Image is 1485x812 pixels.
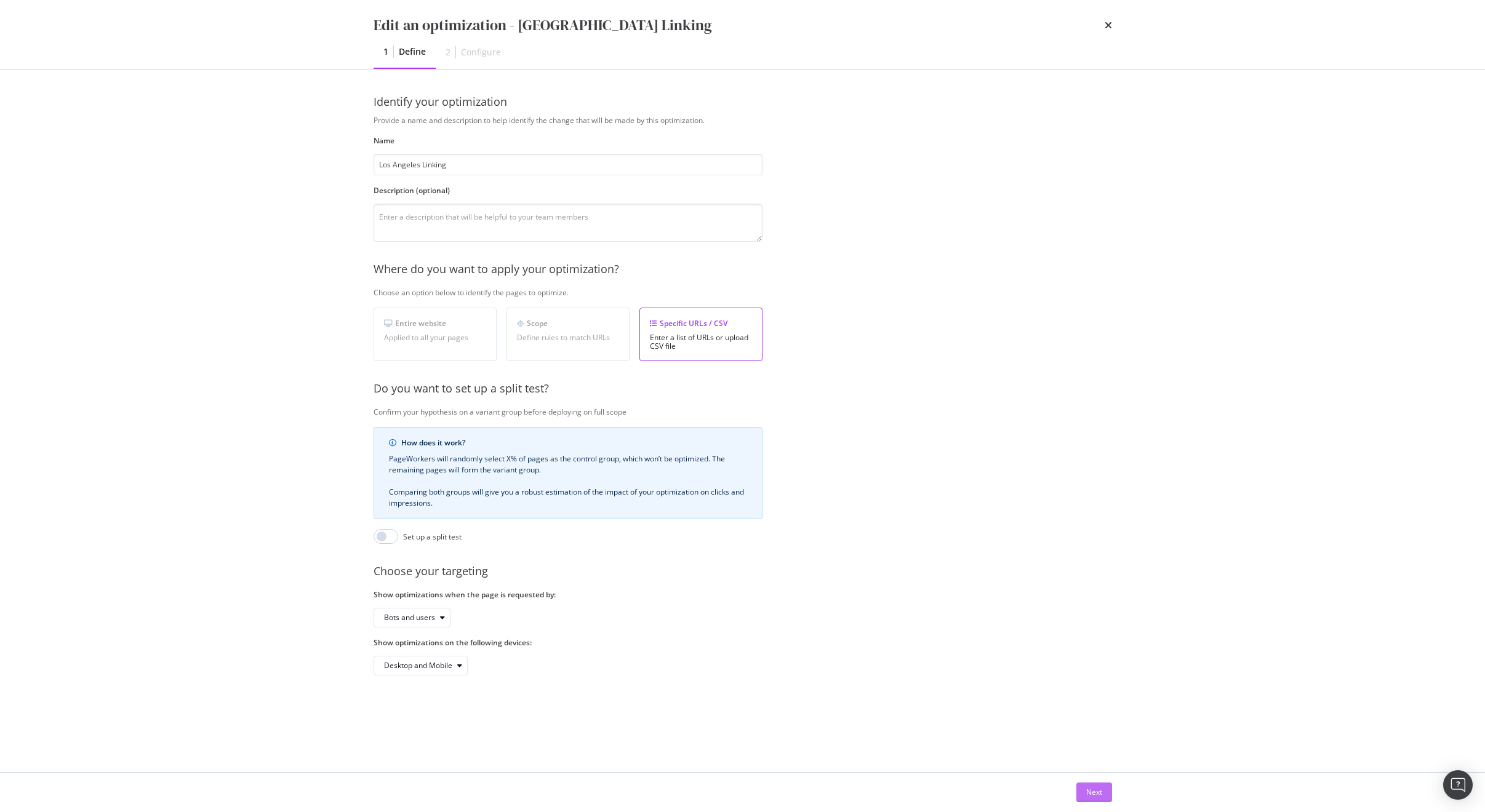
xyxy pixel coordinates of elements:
div: times [1105,15,1112,36]
label: Name [374,135,763,146]
div: Enter a list of URLs or upload CSV file [650,333,752,351]
div: Entire website [384,318,486,328]
label: Show optimizations when the page is requested by: [374,589,763,600]
div: Do you want to set up a split test? [374,381,1173,397]
div: Configure [461,46,501,58]
div: How does it work? [401,437,747,448]
div: Desktop and Mobile [384,662,452,669]
div: Define rules to match URLs [517,333,619,342]
div: 1 [383,46,388,58]
div: Edit an optimization - [GEOGRAPHIC_DATA] Linking [374,15,712,36]
div: info banner [374,427,763,519]
div: Provide a name and description to help identify the change that will be made by this optimization. [374,115,1173,125]
div: Scope [517,318,619,328]
div: 2 [446,46,450,58]
div: Identify your optimization [374,94,1112,110]
div: Choose an option below to identify the pages to optimize. [374,287,1173,298]
div: Bots and users [384,614,435,621]
label: Description (optional) [374,185,763,196]
div: Next [1086,787,1102,797]
div: Specific URLs / CSV [650,318,752,328]
input: Enter an optimization name to easily find it back [374,154,763,175]
button: Next [1076,782,1112,802]
div: Set up a split test [403,531,462,542]
button: Bots and users [374,608,450,627]
div: Open Intercom Messenger [1443,770,1473,800]
div: Confirm your hypothesis on a variant group before deploying on full scope [374,407,1173,417]
div: Choose your targeting [374,563,1173,579]
div: Applied to all your pages [384,333,486,342]
div: Where do you want to apply your optimization? [374,261,1173,277]
div: Define [399,46,426,58]
label: Show optimizations on the following devices: [374,637,763,648]
button: Desktop and Mobile [374,656,468,675]
div: PageWorkers will randomly select X% of pages as the control group, which won’t be optimized. The ... [389,453,747,509]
